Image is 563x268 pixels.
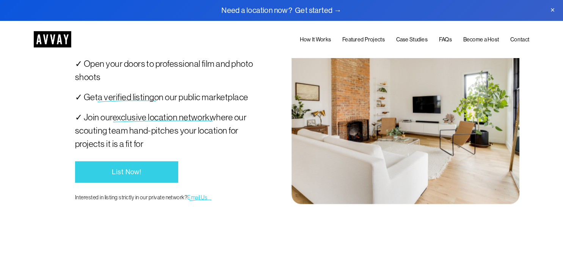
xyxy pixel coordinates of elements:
a: List Now! [75,161,178,183]
img: AVVAY - The First Nationwide Location Scouting Co. [34,31,71,47]
p: ✓ Join our where our scouting team hand-pitches your location for projects it is a fit for [75,111,261,151]
a: FAQs [439,35,452,45]
span: exclusive location network [113,112,210,122]
p: ✓ Get on our public marketplace [75,91,261,104]
a: Case Studies [396,35,427,45]
a: Featured Projects [342,35,385,45]
p: Interested in listing strictly in our private network? [75,194,261,202]
a: How It Works [300,35,331,45]
p: ✓ Open your doors to professional film and photo shoots [75,57,261,84]
a: Email Us [187,194,207,200]
a: Become a Host [463,35,499,45]
a: Contact [510,35,529,45]
span: a verified listing [98,92,154,102]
